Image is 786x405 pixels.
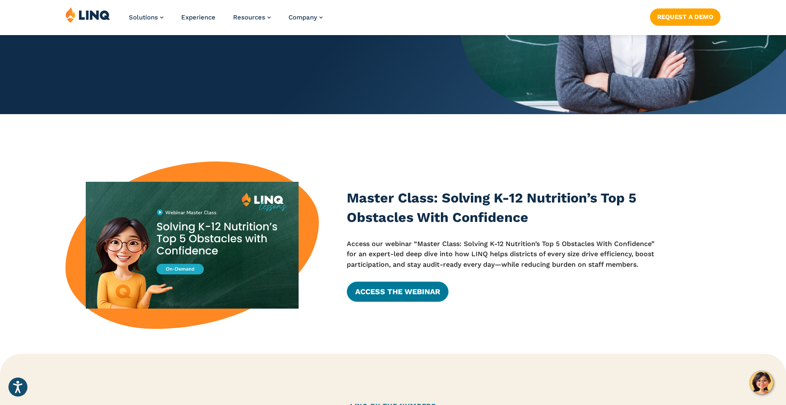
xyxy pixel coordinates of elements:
[650,7,721,25] nav: Button Navigation
[129,7,323,35] nav: Primary Navigation
[347,239,664,270] p: Access our webinar “Master Class: Solving K-12 Nutrition’s Top 5 Obstacles With Confidence” for a...
[347,282,449,302] a: Access the Webinar
[288,14,317,21] span: Company
[347,189,664,227] h3: Master Class: Solving K-12 Nutrition’s Top 5 Obstacles With Confidence
[750,371,773,394] button: Hello, have a question? Let’s chat.
[65,7,110,23] img: LINQ | K‑12 Software
[233,14,271,21] a: Resources
[233,14,265,21] span: Resources
[129,14,158,21] span: Solutions
[288,14,323,21] a: Company
[650,8,721,25] a: Request a Demo
[129,14,163,21] a: Solutions
[181,14,215,21] a: Experience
